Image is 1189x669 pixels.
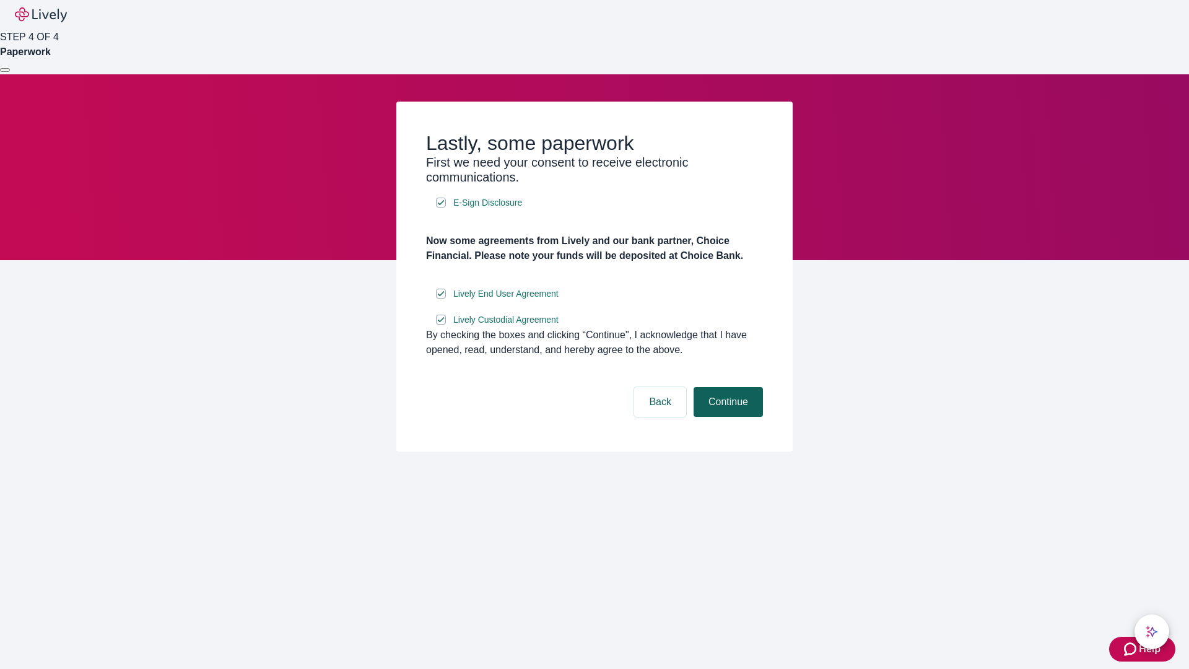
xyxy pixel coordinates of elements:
[1109,637,1175,662] button: Zendesk support iconHelp
[694,387,763,417] button: Continue
[426,234,763,263] h4: Now some agreements from Lively and our bank partner, Choice Financial. Please note your funds wi...
[453,313,559,326] span: Lively Custodial Agreement
[451,195,525,211] a: e-sign disclosure document
[634,387,686,417] button: Back
[451,286,561,302] a: e-sign disclosure document
[453,287,559,300] span: Lively End User Agreement
[453,196,522,209] span: E-Sign Disclosure
[1124,642,1139,657] svg: Zendesk support icon
[451,312,561,328] a: e-sign disclosure document
[15,7,67,22] img: Lively
[426,328,763,357] div: By checking the boxes and clicking “Continue", I acknowledge that I have opened, read, understand...
[426,155,763,185] h3: First we need your consent to receive electronic communications.
[426,131,763,155] h2: Lastly, some paperwork
[1135,614,1169,649] button: chat
[1146,626,1158,638] svg: Lively AI Assistant
[1139,642,1161,657] span: Help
